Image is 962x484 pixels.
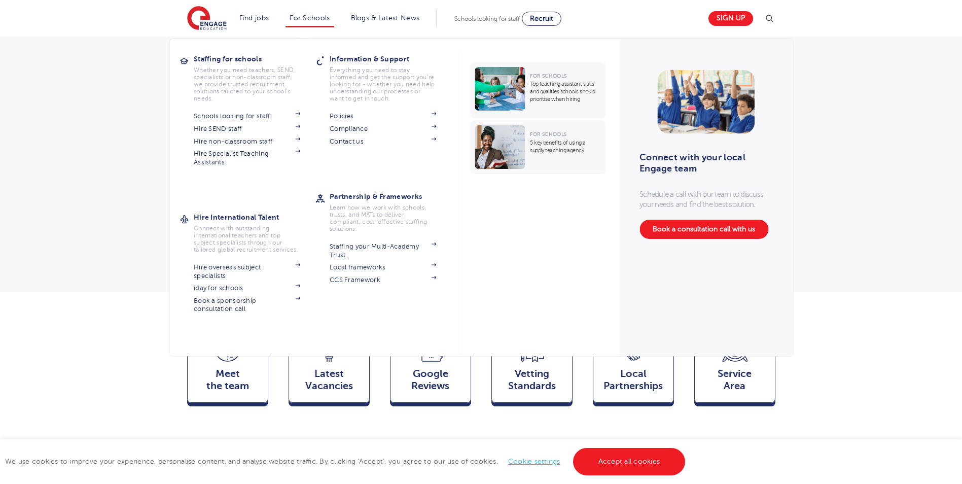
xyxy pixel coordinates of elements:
a: Recruit [522,12,561,26]
h3: Information & Support [330,52,451,66]
a: Hire overseas subject specialists [194,263,300,280]
a: CCS Framework [330,276,436,284]
p: Connect with outstanding international teachers and top subject specialists through our tailored ... [194,225,300,253]
a: Local frameworks [330,263,436,271]
img: Engage Education [187,6,227,31]
span: Recruit [530,15,553,22]
a: Contact us [330,137,436,146]
span: Latest Vacancies [294,368,364,392]
a: Hire Specialist Teaching Assistants [194,150,300,166]
span: Schools looking for staff [454,15,520,22]
h3: Hire International Talent [194,210,315,224]
a: Hire International TalentConnect with outstanding international teachers and top subject speciali... [194,210,315,253]
a: Blogs & Latest News [351,14,420,22]
span: For Schools [530,73,566,79]
p: Schedule a call with our team to discuss your needs and find the best solution. [639,189,772,210]
a: VettingStandards [491,325,573,407]
a: For SchoolsTop teaching assistant skills and qualities schools should prioritise when hiring [470,62,608,118]
a: Staffing for schoolsWhether you need teachers, SEND specialists or non-classroom staff, we provid... [194,52,315,102]
a: Policies [330,112,436,120]
a: Cookie settings [508,458,560,465]
a: Information & SupportEverything you need to stay informed and get the support you’re looking for ... [330,52,451,102]
a: Find jobs [239,14,269,22]
a: GoogleReviews [390,325,471,407]
span: Local Partnerships [598,368,668,392]
a: For Schools5 key benefits of using a supply teaching agency [470,120,608,174]
span: Service Area [700,368,770,392]
span: Meet the team [193,368,263,392]
h3: Partnership & Frameworks [330,189,451,203]
span: For Schools [530,131,566,137]
a: Compliance [330,125,436,133]
p: Everything you need to stay informed and get the support you’re looking for - whether you need he... [330,66,436,102]
a: Meetthe team [187,325,268,407]
a: Staffing your Multi-Academy Trust [330,243,436,259]
p: Whether you need teachers, SEND specialists or non-classroom staff, we provide trusted recruitmen... [194,66,300,102]
a: Local Partnerships [593,325,674,407]
a: Hire non-classroom staff [194,137,300,146]
a: Sign up [708,11,753,26]
a: Accept all cookies [573,448,686,475]
a: ServiceArea [694,325,775,407]
span: We use cookies to improve your experience, personalise content, and analyse website traffic. By c... [5,458,688,465]
a: Book a consultation call with us [639,220,768,239]
a: iday for schools [194,284,300,292]
p: 5 key benefits of using a supply teaching agency [530,139,600,154]
span: Google Reviews [396,368,466,392]
p: Learn how we work with schools, trusts, and MATs to deliver compliant, cost-effective staffing so... [330,204,436,232]
h3: Staffing for schools [194,52,315,66]
a: For Schools [290,14,330,22]
a: LatestVacancies [289,325,370,407]
p: Top teaching assistant skills and qualities schools should prioritise when hiring [530,80,600,103]
span: Vetting Standards [497,368,567,392]
a: Book a sponsorship consultation call [194,297,300,314]
a: Hire SEND staff [194,125,300,133]
h3: Connect with your local Engage team [639,152,766,174]
a: Schools looking for staff [194,112,300,120]
a: Partnership & FrameworksLearn how we work with schools, trusts, and MATs to deliver compliant, co... [330,189,451,232]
